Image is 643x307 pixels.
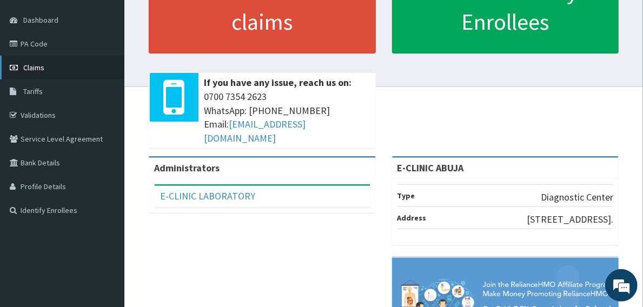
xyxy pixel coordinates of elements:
[154,162,220,174] b: Administrators
[397,191,415,201] b: Type
[23,15,58,25] span: Dashboard
[204,90,370,145] span: 0700 7354 2623 WhatsApp: [PHONE_NUMBER] Email:
[541,190,613,204] p: Diagnostic Center
[160,190,255,202] a: E-CLINIC LABORATORY
[23,86,43,96] span: Tariffs
[397,162,464,174] strong: E-CLINIC ABUJA
[527,212,613,226] p: [STREET_ADDRESS].
[204,118,306,144] a: [EMAIL_ADDRESS][DOMAIN_NAME]
[204,76,352,89] b: If you have any issue, reach us on:
[397,213,427,223] b: Address
[23,63,44,72] span: Claims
